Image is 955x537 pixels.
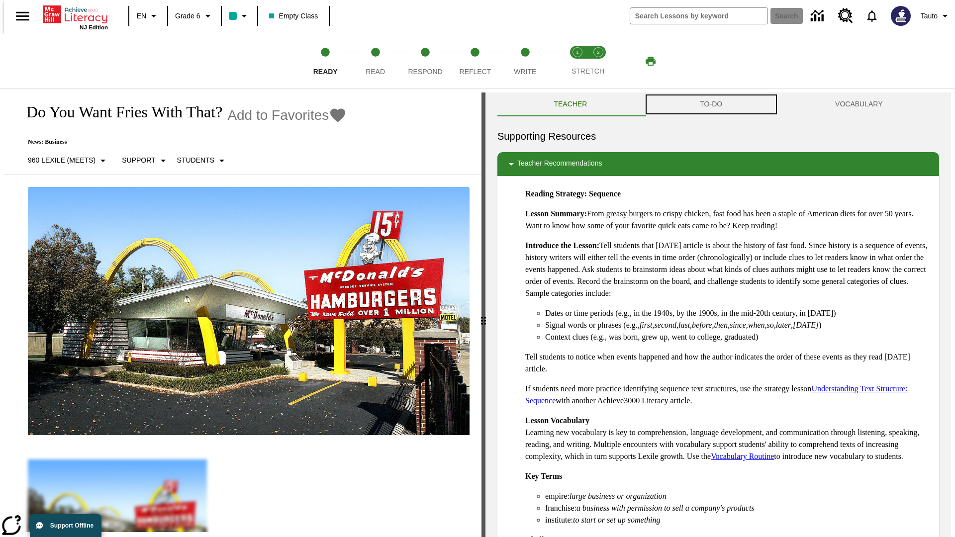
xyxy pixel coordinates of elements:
img: One of the first McDonald's stores, with the iconic red sign and golden arches. [28,187,470,436]
li: Context clues (e.g., was born, grew up, went to college, graduated) [545,331,931,343]
button: Select Student [173,152,232,170]
strong: Lesson Summary: [525,209,587,218]
p: News: Business [16,138,347,146]
button: TO-DO [644,92,779,116]
em: last [678,321,690,329]
span: NJ Edition [80,24,108,30]
button: Ready step 1 of 5 [296,34,354,89]
em: first [640,321,653,329]
text: 1 [576,50,578,55]
div: reading [4,92,481,532]
span: Empty Class [269,11,318,21]
strong: Key Terms [525,472,562,480]
p: From greasy burgers to crispy chicken, fast food has been a staple of American diets for over 50 ... [525,208,931,232]
img: Avatar [891,6,911,26]
h1: Do You Want Fries With That? [16,103,222,121]
a: Data Center [805,2,832,30]
button: Reflect step 4 of 5 [446,34,504,89]
em: large business or organization [570,492,667,500]
button: Language: EN, Select a language [132,7,164,25]
li: Dates or time periods (e.g., in the 1940s, by the 1900s, in the mid-20th century, in [DATE]) [545,307,931,319]
strong: Sequence [589,189,621,198]
em: then [714,321,728,329]
button: Profile/Settings [917,7,955,25]
span: Respond [408,68,442,76]
div: activity [485,92,951,537]
button: Class color is teal. Change class color [225,7,254,25]
em: later [776,321,791,329]
em: [DATE] [793,321,819,329]
span: EN [137,11,146,21]
span: Ready [313,68,338,76]
button: Support Offline [30,514,101,537]
a: Vocabulary Routine [711,452,774,460]
strong: Reading Strategy: [525,189,587,198]
em: second [655,321,676,329]
em: to start or set up something [573,516,661,524]
button: Open side menu [8,1,37,31]
strong: Introduce the Lesson: [525,241,599,250]
p: Support [122,155,155,166]
p: Learning new vocabulary is key to comprehension, language development, and communication through ... [525,415,931,462]
em: since [730,321,746,329]
span: Grade 6 [175,11,200,21]
span: Write [514,68,536,76]
a: Resource Center, Will open in new tab [832,2,859,29]
li: franchise: [545,502,931,514]
div: Teacher Recommendations [497,152,939,176]
p: Teacher Recommendations [517,158,602,170]
button: Scaffolds, Support [118,152,173,170]
span: Support Offline [50,522,94,529]
li: institute: [545,514,931,526]
button: Stretch Respond step 2 of 2 [584,34,613,89]
p: Tell students that [DATE] article is about the history of fast food. Since history is a sequence ... [525,240,931,299]
button: Grade: Grade 6, Select a grade [171,7,218,25]
strong: Lesson Vocabulary [525,416,589,425]
p: Students [177,155,214,166]
a: Notifications [859,3,885,29]
p: Tell students to notice when events happened and how the author indicates the order of these even... [525,351,931,375]
p: 960 Lexile (Meets) [28,155,95,166]
span: STRETCH [572,67,604,75]
button: Print [635,52,667,70]
button: Respond step 3 of 5 [396,34,454,89]
span: Reflect [460,68,491,76]
p: If students need more practice identifying sequence text structures, use the strategy lesson with... [525,383,931,407]
li: empire: [545,490,931,502]
input: search field [630,8,767,24]
a: Understanding Text Structure: Sequence [525,384,908,405]
div: Press Enter or Spacebar and then press right and left arrow keys to move the slider [481,92,485,537]
span: Tauto [921,11,938,21]
li: Signal words or phrases (e.g., , , , , , , , , , ) [545,319,931,331]
em: so [767,321,774,329]
span: Read [366,68,385,76]
em: before [692,321,712,329]
button: Select a new avatar [885,3,917,29]
div: Home [43,3,108,30]
button: VOCABULARY [779,92,939,116]
button: Select Lexile, 960 Lexile (Meets) [24,152,113,170]
button: Write step 5 of 5 [496,34,554,89]
span: Add to Favorites [227,107,329,123]
em: a business with permission to sell a company's products [576,504,755,512]
button: Teacher [497,92,644,116]
button: Add to Favorites - Do You Want Fries With That? [227,106,347,124]
button: Read step 2 of 5 [346,34,404,89]
em: when [748,321,765,329]
button: Stretch Read step 1 of 2 [563,34,592,89]
div: Instructional Panel Tabs [497,92,939,116]
h6: Supporting Resources [497,128,939,144]
text: 2 [597,50,599,55]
